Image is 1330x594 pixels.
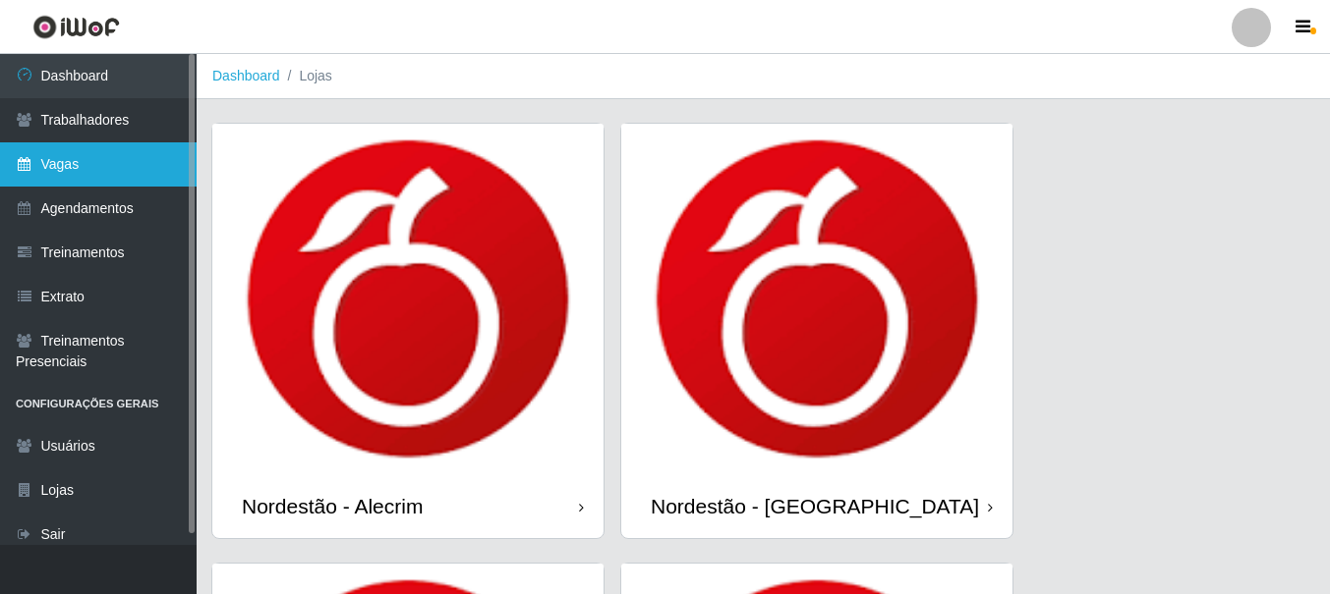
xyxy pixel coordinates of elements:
nav: breadcrumb [197,54,1330,99]
img: CoreUI Logo [32,15,120,39]
a: Nordestão - [GEOGRAPHIC_DATA] [621,124,1012,538]
a: Dashboard [212,68,280,83]
div: Nordestão - Alecrim [242,494,423,518]
li: Lojas [280,66,332,86]
a: Nordestão - Alecrim [212,124,604,538]
img: cardImg [212,124,604,474]
div: Nordestão - [GEOGRAPHIC_DATA] [651,494,979,518]
img: cardImg [621,124,1012,474]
